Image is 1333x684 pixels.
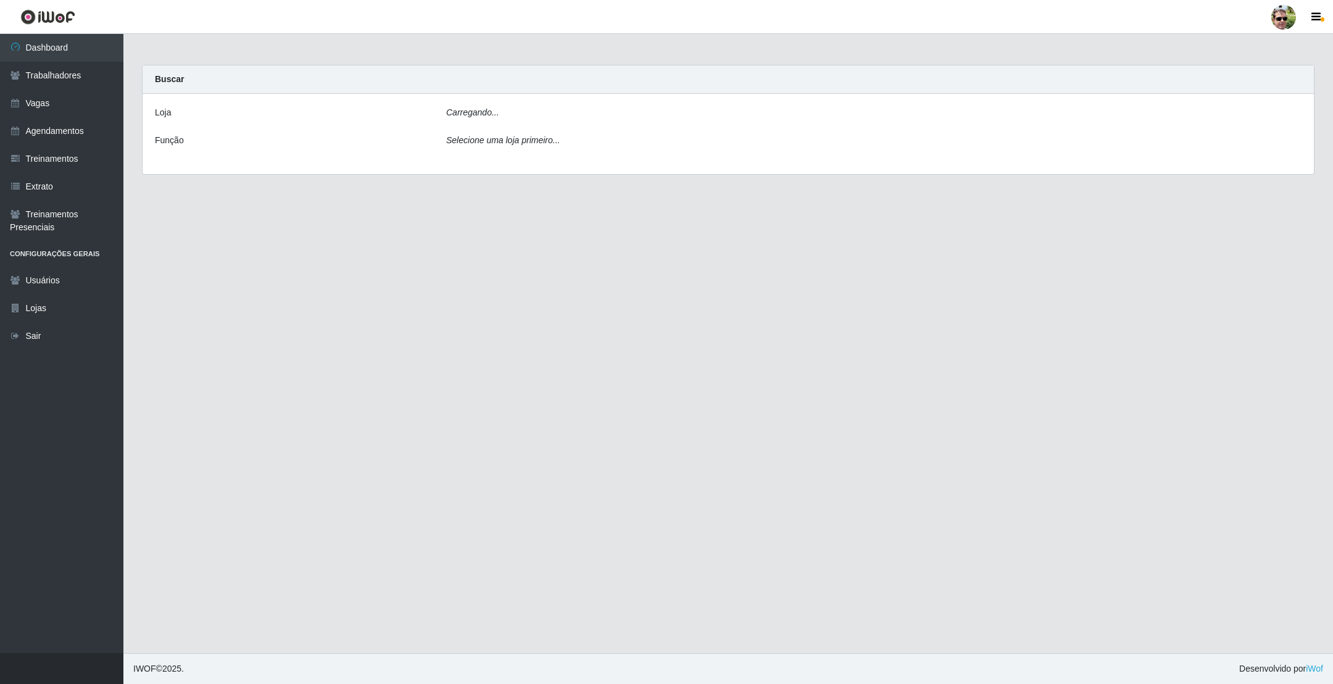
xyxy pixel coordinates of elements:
i: Selecione uma loja primeiro... [446,135,560,145]
label: Função [155,134,184,147]
span: Desenvolvido por [1239,662,1323,675]
span: IWOF [133,664,156,674]
a: iWof [1306,664,1323,674]
strong: Buscar [155,74,184,84]
span: © 2025 . [133,662,184,675]
img: CoreUI Logo [20,9,75,25]
i: Carregando... [446,107,499,117]
label: Loja [155,106,171,119]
